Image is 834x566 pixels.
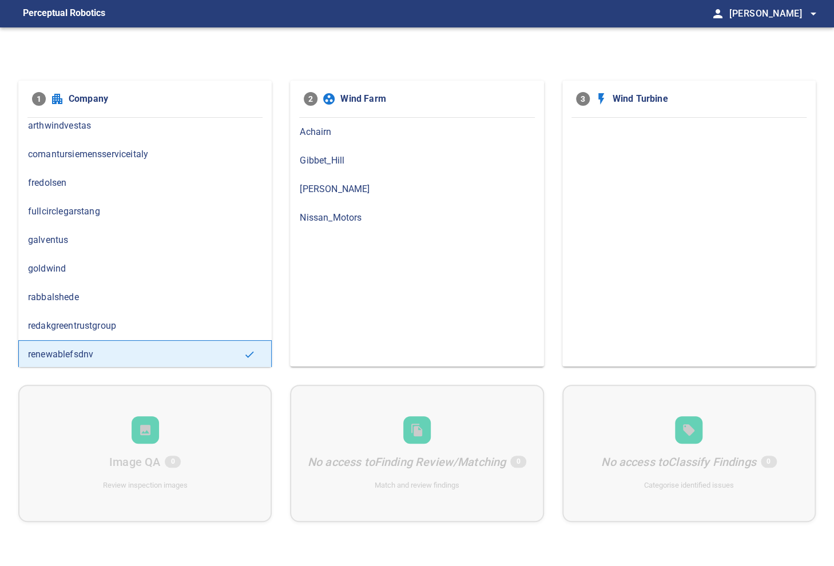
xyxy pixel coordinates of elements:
span: fullcirclegarstang [28,205,262,218]
span: Gibbet_Hill [300,154,534,168]
div: rabbalshede [18,283,272,312]
span: Wind Farm [340,92,530,106]
div: goldwind [18,254,272,283]
span: fredolsen [28,176,262,190]
div: arthwindvestas [18,111,272,140]
div: galventus [18,226,272,254]
div: Gibbet_Hill [290,146,543,175]
span: rabbalshede [28,290,262,304]
div: Achairn [290,118,543,146]
span: 2 [304,92,317,106]
div: Nissan_Motors [290,204,543,232]
div: comantursiemensserviceitaly [18,140,272,169]
span: arrow_drop_down [807,7,820,21]
span: [PERSON_NAME] [729,6,820,22]
div: fredolsen [18,169,272,197]
span: Wind Turbine [613,92,802,106]
div: renewablefsdnv [18,340,272,369]
span: comantursiemensserviceitaly [28,148,262,161]
span: person [711,7,725,21]
span: redakgreentrustgroup [28,319,262,333]
span: Achairn [300,125,534,139]
button: [PERSON_NAME] [725,2,820,25]
span: arthwindvestas [28,119,262,133]
span: 3 [576,92,590,106]
figcaption: Perceptual Robotics [23,5,105,23]
span: 1 [32,92,46,106]
div: redakgreentrustgroup [18,312,272,340]
div: fullcirclegarstang [18,197,272,226]
div: [PERSON_NAME] [290,175,543,204]
span: [PERSON_NAME] [300,182,534,196]
span: renewablefsdnv [28,348,244,361]
span: goldwind [28,262,262,276]
span: Nissan_Motors [300,211,534,225]
span: Company [69,92,258,106]
span: galventus [28,233,262,247]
